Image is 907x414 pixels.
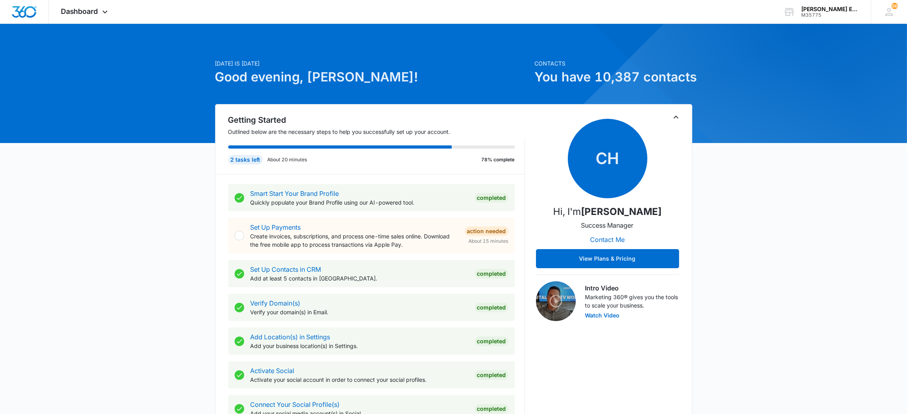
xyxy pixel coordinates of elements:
a: Add Location(s) in Settings [251,333,330,341]
div: 2 tasks left [228,155,263,164]
button: Contact Me [582,230,633,249]
p: 78% complete [482,156,515,163]
p: Success Manager [581,221,634,230]
p: Add at least 5 contacts in [GEOGRAPHIC_DATA]. [251,274,468,282]
h2: Getting Started [228,114,525,126]
strong: [PERSON_NAME] [581,206,662,217]
a: Smart Start Your Brand Profile [251,190,339,197]
h1: Good evening, [PERSON_NAME]! [215,68,530,87]
p: [DATE] is [DATE] [215,59,530,68]
span: CH [568,119,647,198]
p: Create invoices, subscriptions, and process one-time sales online. Download the free mobile app t... [251,232,458,249]
p: About 20 minutes [268,156,307,163]
div: Completed [475,193,509,203]
div: Completed [475,337,509,346]
span: 56 [891,3,898,9]
div: Completed [475,370,509,380]
div: notifications count [891,3,898,9]
p: Add your business location(s) in Settings. [251,342,468,350]
a: Set Up Contacts in CRM [251,265,321,273]
a: Connect Your Social Profile(s) [251,400,340,408]
p: Hi, I'm [553,205,662,219]
p: Activate your social account in order to connect your social profiles. [251,375,468,384]
p: Outlined below are the necessary steps to help you successfully set up your account. [228,128,525,136]
h3: Intro Video [585,283,679,293]
p: Marketing 360® gives you the tools to scale your business. [585,293,679,310]
div: Completed [475,269,509,279]
a: Set Up Payments [251,223,301,231]
span: Dashboard [61,7,98,15]
a: Verify Domain(s) [251,299,301,307]
p: Quickly populate your Brand Profile using our AI-powered tool. [251,198,468,207]
div: Completed [475,404,509,414]
button: View Plans & Pricing [536,249,679,268]
img: Intro Video [536,281,576,321]
button: Toggle Collapse [671,112,681,122]
div: account id [801,12,859,18]
div: Completed [475,303,509,312]
span: About 15 minutes [469,238,509,245]
p: Verify your domain(s) in Email. [251,308,468,316]
p: Contacts [535,59,692,68]
a: Activate Social [251,367,295,375]
h1: You have 10,387 contacts [535,68,692,87]
div: account name [801,6,859,12]
button: Watch Video [585,313,620,318]
div: Action Needed [465,226,509,236]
